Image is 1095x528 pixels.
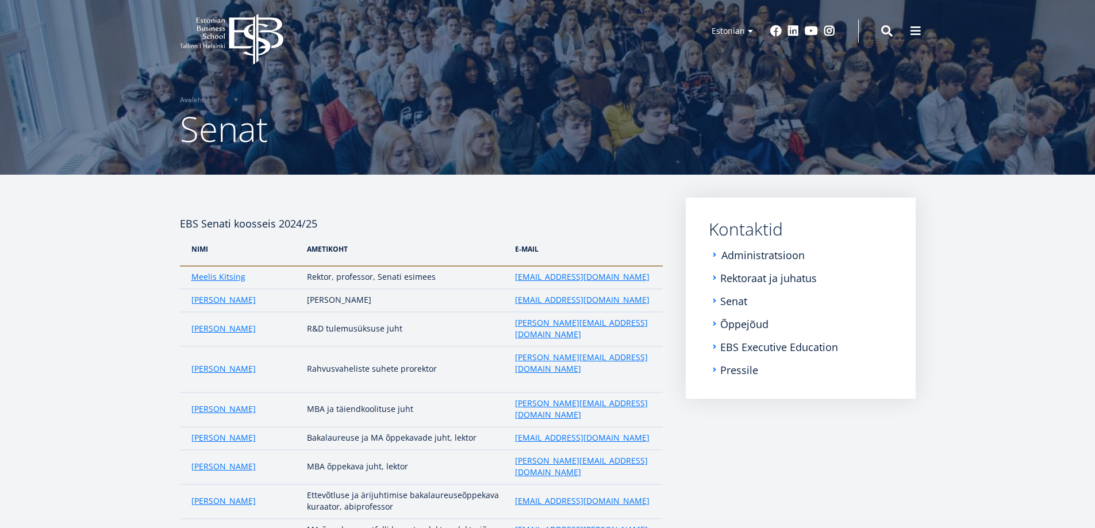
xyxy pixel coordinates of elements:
a: Meelis Kitsing [191,271,245,283]
span: Senat [180,105,268,152]
a: Avaleht [180,94,204,106]
td: R&D tulemusüksuse juht [301,312,509,346]
a: [PERSON_NAME] [191,363,256,375]
a: [PERSON_NAME] [191,294,256,306]
a: Õppejõud [720,318,769,330]
a: [PERSON_NAME] [191,403,256,415]
th: NIMI [180,232,301,266]
a: [EMAIL_ADDRESS][DOMAIN_NAME] [515,432,650,444]
a: [PERSON_NAME][EMAIL_ADDRESS][DOMAIN_NAME] [515,352,651,375]
a: Administratsioon [721,249,805,261]
a: [PERSON_NAME] [191,323,256,334]
td: Rektor, professor, Senati esimees [301,266,509,289]
a: [PERSON_NAME][EMAIL_ADDRESS][DOMAIN_NAME] [515,317,651,340]
a: Linkedin [787,25,799,37]
a: [PERSON_NAME][EMAIL_ADDRESS][DOMAIN_NAME] [515,455,651,478]
th: AMetikoht [301,232,509,266]
a: Facebook [770,25,782,37]
td: Bakalaureuse ja MA õppekavade juht, lektor [301,427,509,450]
td: [PERSON_NAME] [301,289,509,312]
a: Senat [720,295,747,307]
a: Instagram [824,25,835,37]
a: EBS Executive Education [720,341,838,353]
a: [EMAIL_ADDRESS][DOMAIN_NAME] [515,294,650,306]
a: Rektoraat ja juhatus [720,272,817,284]
a: [PERSON_NAME][EMAIL_ADDRESS][DOMAIN_NAME] [515,398,651,421]
td: Rahvusvaheliste suhete prorektor [301,346,509,392]
th: e-Mail [509,232,663,266]
td: MBA õppekava juht, lektor [301,450,509,484]
a: [EMAIL_ADDRESS][DOMAIN_NAME] [515,271,650,283]
a: Youtube [805,25,818,37]
td: MBA ja täiendkoolituse juht [301,392,509,427]
a: Kontaktid [709,221,893,238]
a: [PERSON_NAME] [191,432,256,444]
td: Ettevõtluse ja ärijuhtimise bakalaureuseõppekava kuraator, abiprofessor [301,484,509,519]
a: [PERSON_NAME] [191,461,256,472]
h4: EBS Senati koosseis 2024/25 [180,198,663,232]
a: [EMAIL_ADDRESS][DOMAIN_NAME] [515,495,650,507]
a: Pressile [720,364,758,376]
a: [PERSON_NAME] [191,495,256,507]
